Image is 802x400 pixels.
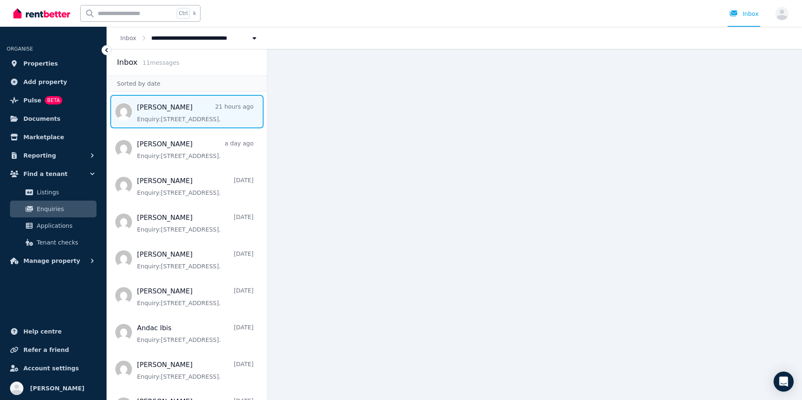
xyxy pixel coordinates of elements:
a: [PERSON_NAME][DATE]Enquiry:[STREET_ADDRESS]. [137,286,254,307]
span: Account settings [23,363,79,373]
a: [PERSON_NAME][DATE]Enquiry:[STREET_ADDRESS]. [137,250,254,270]
a: Applications [10,217,96,234]
span: Properties [23,59,58,69]
nav: Breadcrumb [107,27,272,49]
nav: Message list [107,92,267,400]
a: [PERSON_NAME][DATE]Enquiry:[STREET_ADDRESS]. [137,360,254,381]
a: Properties [7,55,100,72]
span: Enquiries [37,204,93,214]
span: Add property [23,77,67,87]
span: Manage property [23,256,80,266]
span: Tenant checks [37,237,93,247]
span: Find a tenant [23,169,68,179]
a: Tenant checks [10,234,96,251]
span: ORGANISE [7,46,33,52]
span: Listings [37,187,93,197]
div: Open Intercom Messenger [774,372,794,392]
a: Add property [7,74,100,90]
span: k [193,10,196,17]
a: [PERSON_NAME][DATE]Enquiry:[STREET_ADDRESS]. [137,213,254,234]
img: RentBetter [13,7,70,20]
a: Andac Ibis[DATE]Enquiry:[STREET_ADDRESS]. [137,323,254,344]
a: [PERSON_NAME]a day agoEnquiry:[STREET_ADDRESS]. [137,139,254,160]
span: Ctrl [177,8,190,19]
a: PulseBETA [7,92,100,109]
a: Marketplace [7,129,100,145]
span: Documents [23,114,61,124]
a: Listings [10,184,96,201]
span: 11 message s [142,59,179,66]
span: BETA [45,96,62,104]
a: [PERSON_NAME][DATE]Enquiry:[STREET_ADDRESS]. [137,176,254,197]
span: Pulse [23,95,41,105]
a: [PERSON_NAME]21 hours agoEnquiry:[STREET_ADDRESS]. [137,102,254,123]
span: [PERSON_NAME] [30,383,84,393]
a: Account settings [7,360,100,377]
button: Reporting [7,147,100,164]
a: Refer a friend [7,341,100,358]
h2: Inbox [117,56,137,68]
span: Help centre [23,326,62,336]
a: Enquiries [10,201,96,217]
button: Find a tenant [7,166,100,182]
a: Documents [7,110,100,127]
span: Applications [37,221,93,231]
span: Reporting [23,150,56,161]
span: Marketplace [23,132,64,142]
div: Inbox [729,10,759,18]
a: Inbox [120,35,136,41]
span: Refer a friend [23,345,69,355]
a: Help centre [7,323,100,340]
button: Manage property [7,252,100,269]
div: Sorted by date [107,76,267,92]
